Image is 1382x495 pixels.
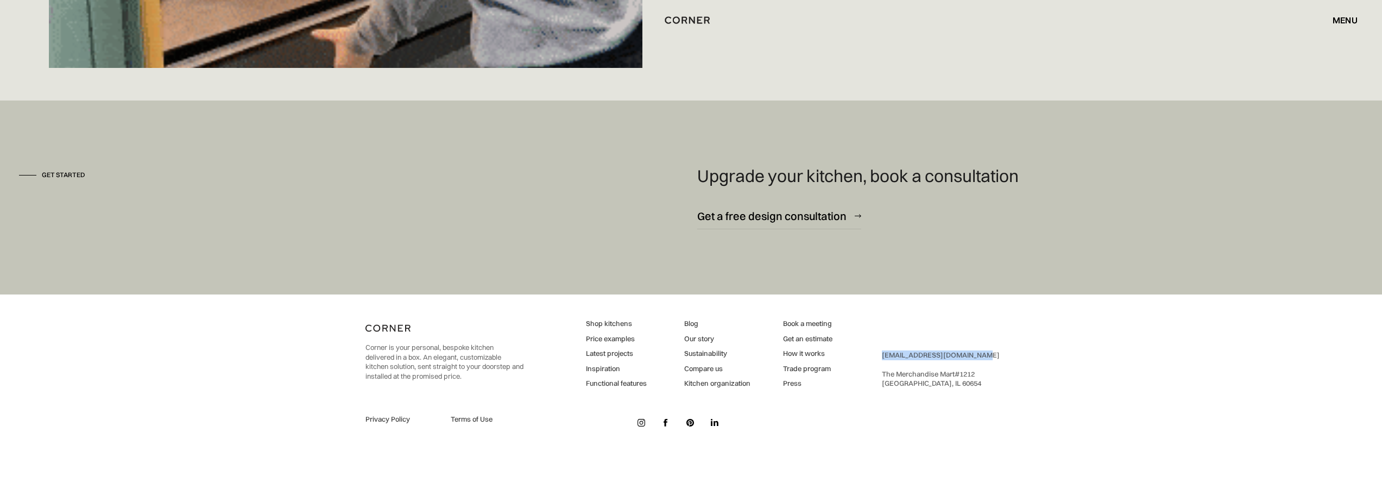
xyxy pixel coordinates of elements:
[654,13,728,27] a: home
[586,364,647,374] a: Inspiration
[783,379,832,389] a: Press
[697,209,847,223] div: Get a free design consultation
[882,350,1000,389] div: ‍ The Merchandise Mart #1212 ‍ [GEOGRAPHIC_DATA], IL 60654
[697,166,1019,186] h4: Upgrade your kitchen, book a consultation
[42,171,85,180] div: Get started
[783,319,832,329] a: Book a meeting
[365,343,523,381] p: Corner is your personal, bespoke kitchen delivered in a box. An elegant, customizable kitchen sol...
[783,334,832,344] a: Get an estimate
[365,415,438,424] a: Privacy Policy
[586,349,647,359] a: Latest projects
[697,203,861,229] a: Get a free design consultation
[684,349,750,359] a: Sustainability
[586,319,647,329] a: Shop kitchens
[451,415,523,424] a: Terms of Use
[586,379,647,389] a: Functional features
[783,364,832,374] a: Trade program
[684,379,750,389] a: Kitchen organization
[1333,16,1358,24] div: menu
[684,319,750,329] a: Blog
[882,350,1000,359] a: [EMAIL_ADDRESS][DOMAIN_NAME]
[1322,11,1358,29] div: menu
[586,334,647,344] a: Price examples
[684,364,750,374] a: Compare us
[783,349,832,359] a: How it works
[684,334,750,344] a: Our story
